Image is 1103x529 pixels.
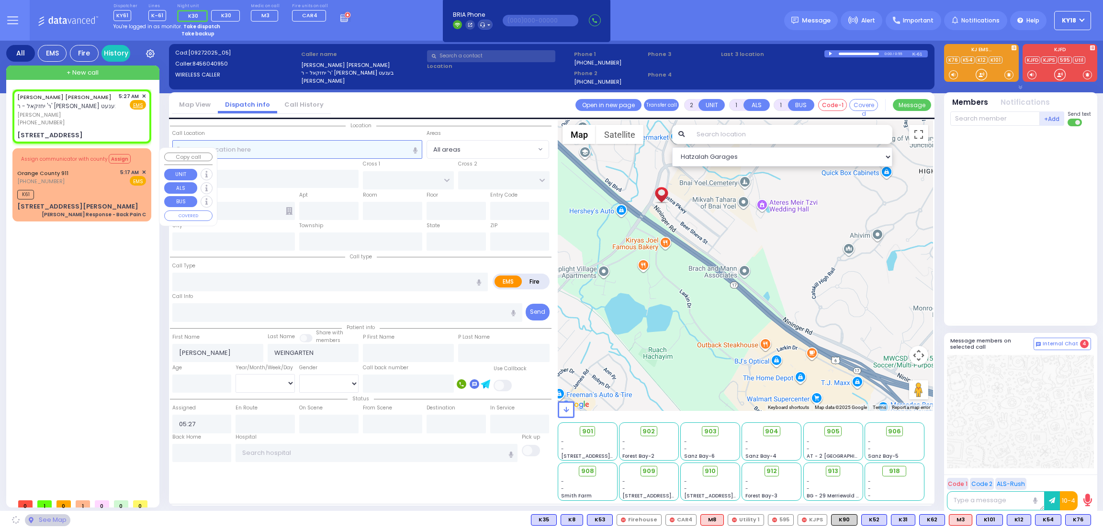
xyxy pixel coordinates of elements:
span: Alert [861,16,875,25]
strong: Take dispatch [183,23,220,30]
span: Other building occupants [286,207,293,215]
span: 0 [95,500,109,507]
span: Smith Farm [561,492,592,499]
a: Orange County 911 [17,169,68,177]
label: [PERSON_NAME] [PERSON_NAME] [301,61,424,69]
label: Call Location [172,130,205,137]
div: BLS [891,514,915,526]
label: Location [427,62,571,70]
button: Members [952,97,988,108]
button: UNIT [698,99,725,111]
label: ZIP [490,222,497,230]
div: M8 [700,514,724,526]
button: Code 2 [970,478,994,490]
a: Map View [172,100,218,109]
div: MOSHE HILLEL WEINGARTEN [653,176,670,205]
div: ALS KJ [700,514,724,526]
button: ALS [743,99,770,111]
label: Areas [427,130,441,137]
div: BLS [1065,514,1091,526]
label: First Name [172,333,200,341]
button: Notifications [1001,97,1050,108]
span: - [745,438,748,445]
button: Message [893,99,931,111]
span: KY61 [113,10,131,21]
span: - [745,445,748,452]
span: 906 [888,427,901,436]
label: Back Home [172,433,201,441]
span: ר' יחזקאל - ר' [PERSON_NAME] בענעט [17,102,118,110]
span: Phone 1 [574,50,644,58]
button: UNIT [164,169,197,180]
span: Assign communicator with county [21,155,108,163]
label: En Route [236,404,258,412]
button: Covered [849,99,878,111]
div: ALS [949,514,972,526]
div: CAR4 [665,514,697,526]
span: Notifications [961,16,1000,25]
button: COVERED [164,210,213,221]
img: red-radio-icon.svg [772,518,777,522]
span: Phone 2 [574,69,644,77]
div: Year/Month/Week/Day [236,364,295,372]
div: K31 [891,514,915,526]
span: BG - 29 Merriewold S. [807,492,860,499]
input: Search hospital [236,444,518,462]
label: Cad: [175,49,298,57]
strong: Take backup [181,30,214,37]
div: Firehouse [617,514,662,526]
label: Floor [427,191,438,199]
div: [PERSON_NAME] Response - Back Pain C [42,211,146,218]
div: Utility 1 [728,514,764,526]
label: Age [172,364,182,372]
label: KJ EMS... [944,47,1019,54]
span: - [807,438,810,445]
label: Lines [148,3,166,9]
button: KY18 [1054,11,1091,30]
div: K54 [1035,514,1061,526]
div: BLS [976,514,1003,526]
span: BRIA Phone [453,11,493,19]
button: ALS-Rush [995,478,1026,490]
span: [STREET_ADDRESS][PERSON_NAME] [622,492,713,499]
span: 5:27 AM [119,93,139,100]
span: Internal Chat [1043,341,1078,347]
a: [PERSON_NAME] [PERSON_NAME] [17,93,112,101]
span: - [561,485,564,492]
input: Search member [950,111,1040,126]
label: Last Name [268,333,295,341]
span: K30 [221,11,231,19]
span: All areas [427,141,536,158]
div: K90 [831,514,857,526]
img: red-radio-icon.svg [621,518,626,522]
div: BLS [861,514,887,526]
div: K-61 [912,50,928,57]
label: WIRELESS CALLER [175,71,298,79]
label: Dispatcher [113,3,137,9]
span: 910 [705,466,716,476]
div: M3 [949,514,972,526]
span: 1 [37,500,52,507]
a: K12 [976,56,988,64]
span: - [561,438,564,445]
label: From Scene [363,404,392,412]
span: 909 [642,466,655,476]
label: Gender [299,364,317,372]
button: +Add [1040,111,1065,126]
a: K101 [989,56,1002,64]
a: KJPS [1041,56,1057,64]
span: ✕ [142,168,146,176]
div: - [868,485,921,492]
button: Drag Pegman onto the map to open Street View [909,380,928,399]
span: KY18 [1062,16,1076,25]
a: Open in new page [575,99,642,111]
button: Internal Chat 4 [1034,338,1091,350]
label: On Scene [299,404,323,412]
div: BLS [587,514,613,526]
a: Call History [277,100,331,109]
span: - [684,478,687,485]
label: [PERSON_NAME] [301,77,424,85]
button: Map camera controls [909,346,928,365]
span: - [684,485,687,492]
label: Caller name [301,50,424,58]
